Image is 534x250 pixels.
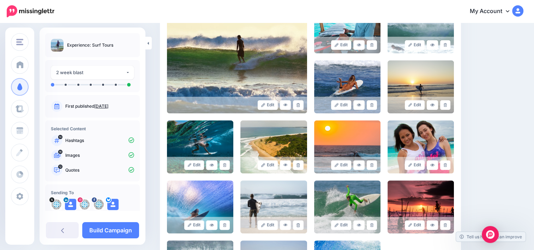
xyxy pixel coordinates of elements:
img: c4922fe1ed8fb3897aae1666b74bdb67_large.jpg [314,0,380,53]
img: 8608c534d916c954bc50bf53f2aa4c52_large.jpg [314,120,380,173]
img: user_default_image.png [107,199,119,210]
h4: Sending To [51,190,134,195]
a: My Account [463,3,523,20]
a: Tell us how we can improve [456,232,526,242]
p: Images [65,152,134,159]
a: Edit [184,220,204,230]
span: 10 [58,135,62,139]
p: Quotes [65,167,134,173]
h4: Selected Content [51,126,134,131]
a: [DATE] [94,103,108,109]
img: 66691abadc9db537ea9f29ee75b638aa_large.jpg [167,180,233,233]
div: Open Intercom Messenger [482,226,499,243]
img: a6c2bd78770a3289db6cbbb12cfa248b_large.jpg [240,180,307,233]
a: Edit [405,220,425,230]
p: Hashtags [65,137,134,144]
a: Edit [258,220,278,230]
a: Edit [258,160,278,170]
span: 16 [58,150,62,154]
a: Edit [331,160,351,170]
img: 6f309253f16f8c863802026d36a2a7f4_large.jpg [388,0,454,53]
img: 504Ci1lE-86469.jpg [51,199,62,210]
img: d50f9b497306c445a0cdd859d81cb5ec_large.jpg [314,180,380,233]
a: Edit [405,100,425,110]
a: Edit [258,100,278,110]
img: 8ff31a86715436a4fa14f443806fee2d_large.jpg [314,60,380,113]
p: First published [65,103,134,109]
p: Experience: Surf Tours [67,42,113,49]
span: 12 [58,165,62,169]
a: Edit [184,160,204,170]
img: user_default_image.png [65,199,76,210]
a: Edit [331,100,351,110]
img: c4556c339716d08240f10b6cc00e1976_thumb.jpg [51,39,64,52]
a: Edit [405,40,425,50]
img: e5768639a611912359d2d78597ebe28e_large.jpg [388,60,454,113]
a: Edit [331,40,351,50]
div: 2 week blast [56,69,126,77]
a: Edit [331,220,351,230]
img: 2a91ad8652dc8c288cc17330517a68b7_large.jpg [167,0,307,113]
a: Edit [405,160,425,170]
img: 301780198_619570663192933_298095345788953886_n-bsa149581.jpg [93,199,104,210]
button: 2 week blast [51,66,134,79]
img: Missinglettr [7,5,54,17]
img: ee40c24f08ba2459c12397eb70c5be87_large.jpg [240,120,307,173]
img: 55dcb6ecd621cc6a0382ceceaf4ded33_large.jpg [167,120,233,173]
img: 107422651_701898550356862_7250447219391080480_n-bsa149580.jpg [79,199,90,210]
img: 3495383576f17a27451b39c82ced1754_large.jpg [388,180,454,233]
img: ee13a2b24af4b10c88bfa028736acacb_large.jpg [388,120,454,173]
img: menu.png [16,39,23,45]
